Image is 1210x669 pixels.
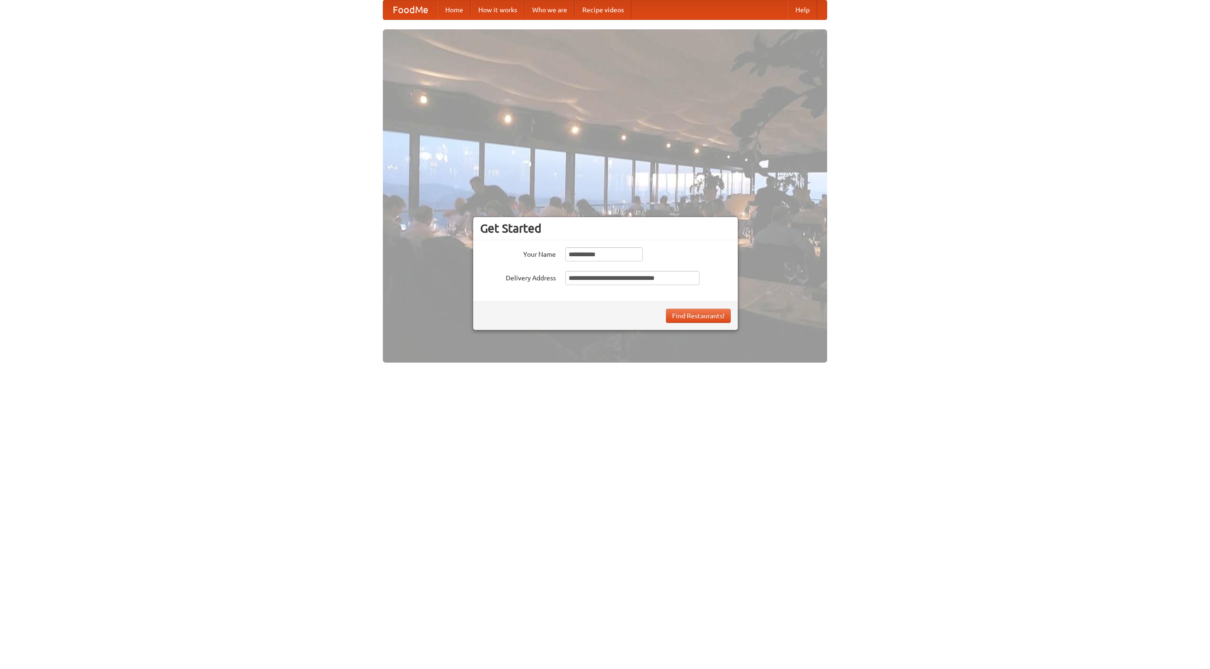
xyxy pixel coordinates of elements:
h3: Get Started [480,221,731,235]
label: Your Name [480,247,556,259]
a: FoodMe [383,0,438,19]
button: Find Restaurants! [666,309,731,323]
a: Home [438,0,471,19]
a: Help [788,0,817,19]
label: Delivery Address [480,271,556,283]
a: Recipe videos [575,0,631,19]
a: How it works [471,0,525,19]
a: Who we are [525,0,575,19]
